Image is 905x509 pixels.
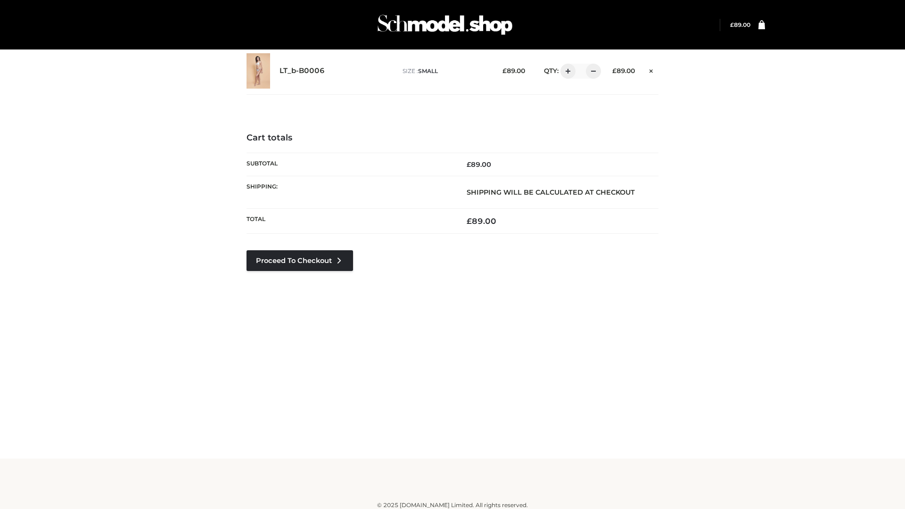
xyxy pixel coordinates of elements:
[247,133,658,143] h4: Cart totals
[612,67,635,74] bdi: 89.00
[467,160,491,169] bdi: 89.00
[502,67,525,74] bdi: 89.00
[247,176,452,208] th: Shipping:
[418,67,438,74] span: SMALL
[730,21,734,28] span: £
[535,64,598,79] div: QTY:
[730,21,750,28] bdi: 89.00
[467,216,496,226] bdi: 89.00
[374,6,516,43] img: Schmodel Admin 964
[612,67,617,74] span: £
[247,53,270,89] img: LT_b-B0006 - SMALL
[730,21,750,28] a: £89.00
[247,250,353,271] a: Proceed to Checkout
[467,188,635,197] strong: Shipping will be calculated at checkout
[403,67,488,75] p: size :
[644,64,658,76] a: Remove this item
[247,153,452,176] th: Subtotal
[280,66,325,75] a: LT_b-B0006
[467,216,472,226] span: £
[467,160,471,169] span: £
[247,209,452,234] th: Total
[502,67,507,74] span: £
